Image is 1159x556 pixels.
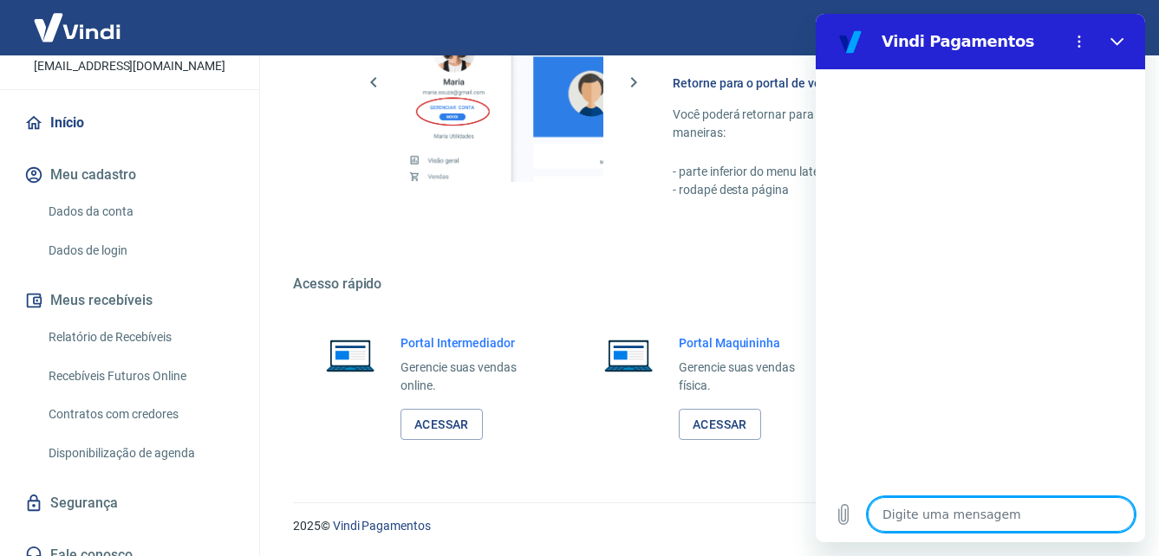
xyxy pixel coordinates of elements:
iframe: Janela de mensagens [816,14,1145,542]
p: Gerencie suas vendas online. [400,359,540,395]
p: 2025 © [293,517,1117,535]
a: Acessar [679,409,761,441]
h5: Acesso rápido [293,275,1117,293]
p: [EMAIL_ADDRESS][DOMAIN_NAME] [34,57,225,75]
button: Meus recebíveis [21,281,238,320]
button: Meu cadastro [21,156,238,194]
img: Imagem de um notebook aberto [314,334,387,376]
a: Vindi Pagamentos [333,519,431,533]
a: Segurança [21,484,238,522]
a: Dados de login [42,233,238,268]
button: Sair [1076,12,1138,44]
p: Você poderá retornar para o portal de vendas através das seguintes maneiras: [673,106,1076,142]
img: Vindi [21,1,133,54]
a: Acessar [400,409,483,441]
h6: Retorne para o portal de vendas [673,74,1076,92]
a: Recebíveis Futuros Online [42,359,238,394]
h6: Portal Intermediador [400,334,540,352]
p: - rodapé desta página [673,181,1076,199]
img: Imagem de um notebook aberto [592,334,665,376]
a: Disponibilização de agenda [42,436,238,471]
h6: Portal Maquininha [679,334,818,352]
p: Gerencie suas vendas física. [679,359,818,395]
a: Início [21,104,238,142]
a: Contratos com credores [42,397,238,432]
a: Dados da conta [42,194,238,230]
a: Relatório de Recebíveis [42,320,238,355]
p: - parte inferior do menu lateral [673,163,1076,181]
